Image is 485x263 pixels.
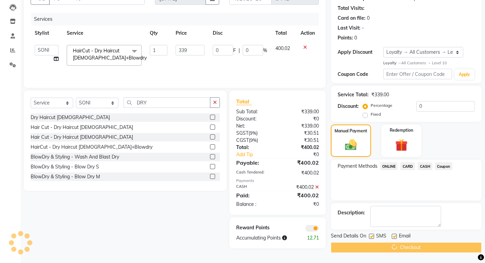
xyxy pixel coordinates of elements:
[146,26,172,41] th: Qty
[231,191,277,199] div: Paid:
[124,97,210,108] input: Search or Scan
[354,34,357,42] div: 0
[73,48,147,61] span: HairCut - Dry Haircut [DEMOGRAPHIC_DATA]+Blowdry
[338,34,353,42] div: Points:
[277,191,324,199] div: ₹400.02
[455,69,474,80] button: Apply
[400,162,415,170] span: CARD
[435,162,452,170] span: Coupon
[231,151,285,158] a: Add Tip
[277,144,324,151] div: ₹400.02
[362,24,364,32] div: -
[31,124,133,131] div: Hair Cut - Dry Haircut [DEMOGRAPHIC_DATA]
[399,232,410,241] span: Email
[338,24,360,32] div: Last Visit:
[31,134,133,141] div: Hair Cut - Dry Haircut [DEMOGRAPHIC_DATA]
[31,163,99,170] div: BlowDry & Styling - Blow Dry S
[250,137,257,143] span: 9%
[277,130,324,137] div: ₹30.51
[338,209,365,216] div: Description:
[376,232,386,241] span: SMS
[277,115,324,122] div: ₹0
[338,71,383,78] div: Coupon Code
[236,98,252,105] span: Total
[277,169,324,177] div: ₹400.02
[341,138,360,152] img: _cash.svg
[231,159,277,167] div: Payable:
[31,26,63,41] th: Stylist
[338,49,383,56] div: Apply Discount
[371,102,392,109] label: Percentage
[231,201,277,208] div: Balance :
[231,169,277,177] div: Cash Tendered:
[338,91,369,98] div: Service Total:
[231,224,277,232] div: Reward Points
[31,114,110,121] div: Dry Haircut [DEMOGRAPHIC_DATA]
[231,108,277,115] div: Sub Total:
[250,130,256,136] span: 9%
[383,69,452,79] input: Enter Offer / Coupon Code
[277,122,324,130] div: ₹339.00
[239,47,240,54] span: |
[383,60,475,66] div: All Customers → Level 10
[172,26,209,41] th: Price
[277,108,324,115] div: ₹339.00
[271,26,296,41] th: Total
[390,127,413,133] label: Redemption
[147,55,150,61] a: x
[209,26,271,41] th: Disc
[231,115,277,122] div: Discount:
[418,162,432,170] span: CASH
[31,173,100,180] div: BlowDry & Styling - Blow Dry M
[277,184,324,191] div: ₹400.02
[231,122,277,130] div: Net:
[231,234,301,242] div: Accumulating Points
[338,103,359,110] div: Discount:
[231,137,277,144] div: ( )
[338,163,377,170] span: Payment Methods
[371,91,389,98] div: ₹339.00
[371,111,381,117] label: Fixed
[383,61,401,65] strong: Loyalty →
[63,26,146,41] th: Service
[236,137,249,143] span: CGST
[367,15,370,22] div: 0
[391,137,411,153] img: _gift.svg
[285,151,324,158] div: ₹0
[335,128,367,134] label: Manual Payment
[277,159,324,167] div: ₹400.02
[338,15,366,22] div: Card on file:
[277,137,324,144] div: ₹30.51
[338,5,365,12] div: Total Visits:
[31,13,324,26] div: Services
[275,45,290,51] span: 400.02
[236,130,248,136] span: SGST
[236,178,319,184] div: Payments
[296,26,319,41] th: Action
[263,47,267,54] span: %
[277,201,324,208] div: ₹0
[231,130,277,137] div: ( )
[31,153,119,161] div: BlowDry & Styling - Wash And Blast Dry
[380,162,398,170] span: ONLINE
[233,47,236,54] span: F
[301,234,324,242] div: 12.71
[31,144,152,151] div: HairCut - Dry Haircut [DEMOGRAPHIC_DATA]+Blowdry
[331,232,366,241] span: Send Details On
[231,144,277,151] div: Total:
[231,184,277,191] div: CASH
